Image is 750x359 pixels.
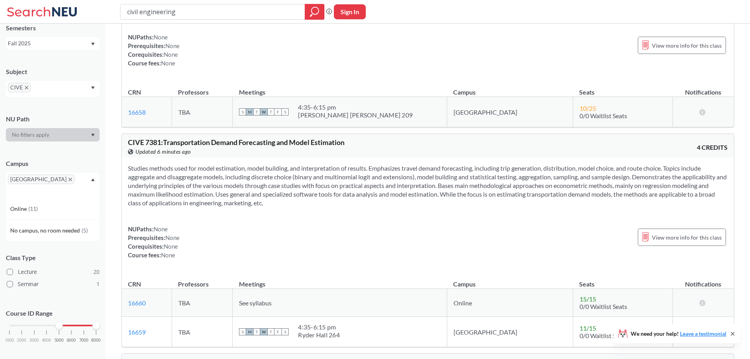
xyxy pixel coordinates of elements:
[253,108,260,115] span: T
[573,80,672,97] th: Seats
[172,272,232,289] th: Professors
[128,138,344,147] span: CIVE 7381 : Transportation Demand Forecasting and Model Estimation
[697,143,728,152] span: 4 CREDITS
[334,4,366,19] button: Sign In
[447,80,573,97] th: Campus
[6,173,100,198] div: [GEOGRAPHIC_DATA]X to remove pillDropdown arrowOnline(11)No campus, no room needed(5)
[580,104,596,112] span: 10 / 25
[54,338,64,342] span: 5000
[298,323,340,331] div: 4:35 - 6:15 pm
[267,328,274,335] span: T
[652,233,722,242] span: View more info for this class
[310,6,319,17] svg: magnifying glass
[93,268,100,276] span: 20
[91,178,95,181] svg: Dropdown arrow
[281,328,289,335] span: S
[6,128,100,141] div: Dropdown arrow
[91,134,95,137] svg: Dropdown arrow
[580,112,627,119] span: 0/0 Waitlist Seats
[172,80,232,97] th: Professors
[580,303,627,310] span: 0/0 Waitlist Seats
[298,103,413,111] div: 4:35 - 6:15 pm
[6,309,100,318] p: Course ID Range
[135,147,191,156] span: Updated 6 minutes ago
[298,331,340,339] div: Ryder Hall 264
[673,80,734,97] th: Notifications
[128,328,146,336] a: 16659
[6,253,100,262] span: Class Type
[81,227,88,234] span: ( 5 )
[69,178,72,181] svg: X to remove pill
[128,33,180,67] div: NUPaths: Prerequisites: Corequisites: Course fees:
[260,108,267,115] span: W
[42,338,51,342] span: 4000
[128,299,146,307] a: 16660
[126,5,299,19] input: Class, professor, course number, "phrase"
[6,37,100,50] div: Fall 2025Dropdown arrow
[161,60,175,67] span: None
[154,33,168,41] span: None
[6,81,100,97] div: CIVEX to remove pillDropdown arrow
[172,97,232,127] td: TBA
[281,108,289,115] span: S
[274,328,281,335] span: F
[652,41,722,50] span: View more info for this class
[165,234,180,241] span: None
[25,86,28,89] svg: X to remove pill
[6,67,100,76] div: Subject
[165,42,180,49] span: None
[246,108,253,115] span: M
[96,280,100,288] span: 1
[573,272,672,289] th: Seats
[233,272,447,289] th: Meetings
[580,295,596,303] span: 15 / 15
[447,317,573,347] td: [GEOGRAPHIC_DATA]
[239,299,272,307] span: See syllabus
[67,338,76,342] span: 6000
[128,280,141,288] div: CRN
[154,225,168,233] span: None
[260,328,267,335] span: W
[246,328,253,335] span: M
[10,205,28,213] span: Online
[580,324,596,332] span: 11 / 15
[580,332,627,339] span: 0/0 Waitlist Seats
[6,115,100,123] div: NU Path
[8,39,90,48] div: Fall 2025
[5,338,14,342] span: 1000
[10,226,81,235] span: No campus, no room needed
[164,243,178,250] span: None
[128,225,180,259] div: NUPaths: Prerequisites: Corequisites: Course fees:
[447,289,573,317] td: Online
[91,338,101,342] span: 8000
[239,328,246,335] span: S
[239,108,246,115] span: S
[274,108,281,115] span: F
[233,80,447,97] th: Meetings
[305,4,324,20] div: magnifying glass
[172,317,232,347] td: TBA
[91,43,95,46] svg: Dropdown arrow
[17,338,26,342] span: 2000
[447,97,573,127] td: [GEOGRAPHIC_DATA]
[128,108,146,116] a: 16658
[79,338,89,342] span: 7000
[28,205,38,212] span: ( 11 )
[298,111,413,119] div: [PERSON_NAME] [PERSON_NAME] 209
[172,289,232,317] td: TBA
[8,175,74,184] span: [GEOGRAPHIC_DATA]X to remove pill
[8,83,31,92] span: CIVEX to remove pill
[6,24,100,32] div: Semesters
[680,330,726,337] a: Leave a testimonial
[447,272,573,289] th: Campus
[631,331,726,337] span: We need your help!
[30,338,39,342] span: 3000
[6,159,100,168] div: Campus
[161,251,175,259] span: None
[7,279,100,289] label: Seminar
[128,164,728,207] section: Studies methods used for model estimation, model building, and interpretation of results. Emphasi...
[267,108,274,115] span: T
[253,328,260,335] span: T
[673,272,734,289] th: Notifications
[91,86,95,89] svg: Dropdown arrow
